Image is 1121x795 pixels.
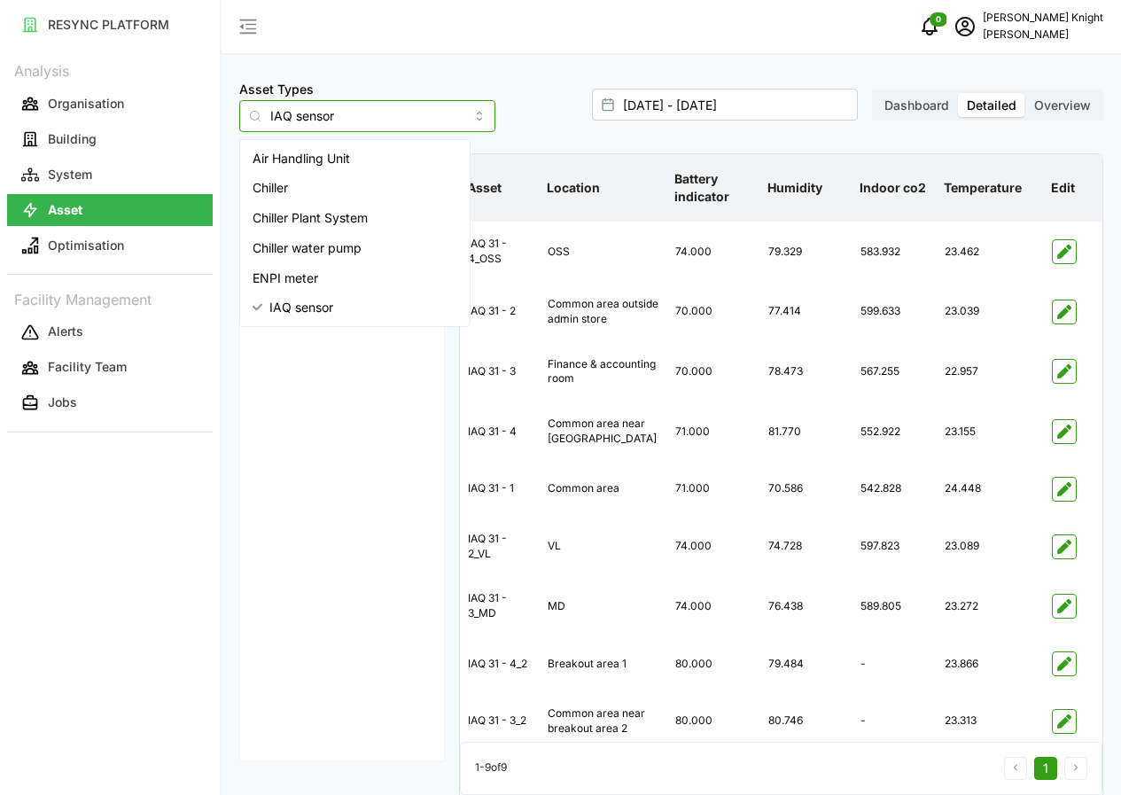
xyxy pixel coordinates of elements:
div: Finance & accounting room [541,343,666,401]
div: 74.000 [668,525,759,568]
div: 71.000 [668,467,759,511]
button: RESYNC PLATFORM [7,9,213,41]
a: Building [7,121,213,157]
p: Analysis [7,57,213,82]
div: 80.000 [668,699,759,743]
div: IAQ 31 - 2_VL [461,518,539,576]
p: 1 - 9 of 9 [475,760,507,777]
div: IAQ 31 - 4_2 [461,643,539,686]
div: IAQ 31 - 1 [461,467,539,511]
div: Common area [541,467,666,511]
span: Overview [1034,97,1091,113]
div: IAQ 31 - 3 [461,350,539,394]
button: Organisation [7,88,213,120]
div: MD [541,585,666,628]
p: [PERSON_NAME] Knight [983,10,1103,27]
p: [PERSON_NAME] [983,27,1103,43]
p: Indoor co2 [856,165,933,211]
div: 23.155 [938,410,1043,454]
span: Chiller [253,178,288,198]
div: 589.805 [853,585,936,628]
button: Asset [7,194,213,226]
a: Asset [7,192,213,228]
button: 1 [1034,757,1057,780]
p: Optimisation [48,237,124,254]
p: Temperature [940,165,1040,211]
button: Facility Team [7,352,213,384]
div: 70.586 [761,467,852,511]
div: 22.957 [938,350,1043,394]
div: - [853,643,936,686]
p: Organisation [48,95,124,113]
div: 567.255 [853,350,936,394]
p: Edit [1047,165,1099,211]
div: 80.746 [761,699,852,743]
div: IAQ 31 - 2 [461,290,539,333]
a: Facility Team [7,350,213,386]
span: IAQ sensor [269,298,333,317]
div: Common area outside admin store [541,283,666,341]
button: Alerts [7,316,213,348]
div: 23.272 [938,585,1043,628]
p: System [48,166,92,183]
div: 70.000 [668,290,759,333]
button: Optimisation [7,230,213,261]
p: RESYNC PLATFORM [48,16,169,34]
div: 23.089 [938,525,1043,568]
div: 552.922 [853,410,936,454]
div: 74.728 [761,525,852,568]
div: 23.866 [938,643,1043,686]
button: System [7,159,213,191]
div: IAQ 31 - 4 [461,410,539,454]
div: 81.770 [761,410,852,454]
span: 0 [936,13,941,26]
span: Chiller water pump [253,238,362,258]
span: Dashboard [884,97,949,113]
p: Building [48,130,97,148]
button: Building [7,123,213,155]
div: 77.414 [761,290,852,333]
label: Asset Types [239,80,314,99]
div: 597.823 [853,525,936,568]
div: 71.000 [668,410,759,454]
a: Organisation [7,86,213,121]
span: Detailed [967,97,1016,113]
p: Alerts [48,323,83,340]
button: schedule [947,9,983,44]
div: 23.313 [938,699,1043,743]
button: notifications [912,9,947,44]
a: Alerts [7,315,213,350]
p: Humidity [764,165,849,211]
div: 80.000 [668,643,759,686]
div: 76.438 [761,585,852,628]
div: 23.462 [938,230,1043,274]
div: - [853,699,936,743]
div: VL [541,525,666,568]
div: Common area near [GEOGRAPHIC_DATA] [541,402,666,461]
p: Battery indicator [671,156,756,221]
div: 79.484 [761,643,852,686]
div: IAQ 31 - 4_OSS [461,222,539,281]
div: 23.039 [938,290,1043,333]
div: 70.000 [668,350,759,394]
div: 74.000 [668,585,759,628]
p: Asset [48,201,82,219]
div: Breakout area 1 [541,643,666,686]
div: OSS [541,230,666,274]
p: Location [543,165,664,211]
p: Facility Team [48,358,127,376]
div: 599.633 [853,290,936,333]
button: Jobs [7,387,213,419]
p: Asset [463,165,536,211]
span: ENPI meter [253,269,318,288]
div: IAQ 31 - 3_MD [461,577,539,635]
a: Jobs [7,386,213,421]
div: 542.828 [853,467,936,511]
p: Jobs [48,394,77,411]
span: Air Handling Unit [253,149,350,168]
div: 74.000 [668,230,759,274]
div: 583.932 [853,230,936,274]
a: RESYNC PLATFORM [7,7,213,43]
div: 78.473 [761,350,852,394]
div: Common area near breakout area 2 [541,692,666,751]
